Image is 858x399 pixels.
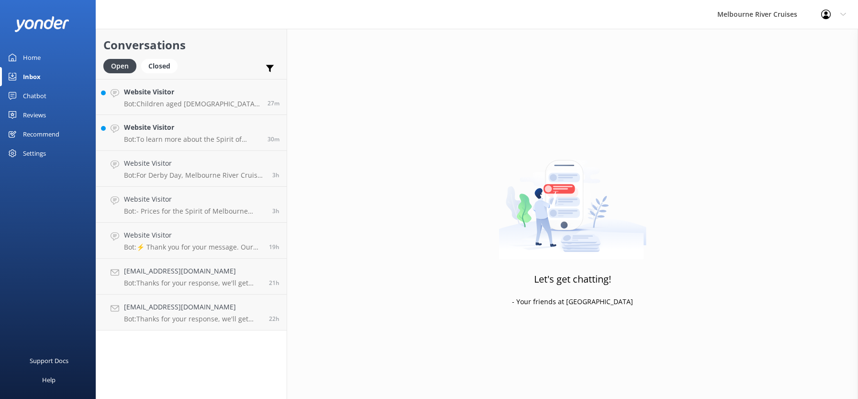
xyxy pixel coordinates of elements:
h4: Website Visitor [124,230,262,240]
a: Open [103,60,141,71]
a: [EMAIL_ADDRESS][DOMAIN_NAME]Bot:Thanks for your response, we'll get back to you as soon as we can... [96,295,287,331]
h2: Conversations [103,36,279,54]
div: Home [23,48,41,67]
div: Closed [141,59,178,73]
h4: Website Visitor [124,158,265,169]
h4: [EMAIL_ADDRESS][DOMAIN_NAME] [124,302,262,312]
h4: Website Visitor [124,87,260,97]
p: Bot: Thanks for your response, we'll get back to you as soon as we can during opening hours. [124,279,262,287]
img: yonder-white-logo.png [14,16,69,32]
div: Reviews [23,105,46,125]
p: Bot: For Derby Day, Melbourne River Cruises offers a Water Taxi service that provides a return jo... [124,171,265,180]
span: Oct 02 2025 05:12pm (UTC +10:00) Australia/Sydney [269,315,279,323]
img: artwork of a man stealing a conversation from at giant smartphone [499,140,646,260]
span: Oct 03 2025 11:21am (UTC +10:00) Australia/Sydney [272,171,279,179]
h4: Website Visitor [124,194,265,205]
a: Closed [141,60,182,71]
a: Website VisitorBot:To learn more about the Spirit of Melbourne Lunch Cruise and make a booking, p... [96,115,287,151]
p: Bot: To learn more about the Spirit of Melbourne Lunch Cruise and make a booking, please visit [U... [124,135,260,144]
p: Bot: Thanks for your response, we'll get back to you as soon as we can during opening hours. [124,315,262,323]
span: Oct 03 2025 02:43pm (UTC +10:00) Australia/Sydney [267,135,279,143]
span: Oct 03 2025 11:14am (UTC +10:00) Australia/Sydney [272,207,279,215]
div: Settings [23,144,46,163]
div: Help [42,370,56,389]
div: Open [103,59,136,73]
span: Oct 02 2025 05:33pm (UTC +10:00) Australia/Sydney [269,279,279,287]
a: Website VisitorBot:- Prices for the Spirit of Melbourne Dinner Cruise start from $195 for adults,... [96,187,287,223]
div: Chatbot [23,86,46,105]
p: Bot: - Prices for the Spirit of Melbourne Dinner Cruise start from $195 for adults, $120 for teen... [124,207,265,216]
span: Oct 02 2025 07:52pm (UTC +10:00) Australia/Sydney [269,243,279,251]
div: Inbox [23,67,41,86]
h4: [EMAIL_ADDRESS][DOMAIN_NAME] [124,266,262,276]
div: Support Docs [30,351,68,370]
a: Website VisitorBot:Children aged [DEMOGRAPHIC_DATA] years qualify for child fares, and kids under... [96,79,287,115]
a: [EMAIL_ADDRESS][DOMAIN_NAME]Bot:Thanks for your response, we'll get back to you as soon as we can... [96,259,287,295]
h3: Let's get chatting! [534,272,611,287]
a: Website VisitorBot:⚡ Thank you for your message. Our office hours are Mon - Fri 9.30am - 5pm. We'... [96,223,287,259]
span: Oct 03 2025 02:46pm (UTC +10:00) Australia/Sydney [267,99,279,107]
div: Recommend [23,125,59,144]
p: Bot: Children aged [DEMOGRAPHIC_DATA] years qualify for child fares, and kids under 2 can travel ... [124,100,260,108]
p: - Your friends at [GEOGRAPHIC_DATA] [512,296,633,307]
h4: Website Visitor [124,122,260,133]
a: Website VisitorBot:For Derby Day, Melbourne River Cruises offers a Water Taxi service that provid... [96,151,287,187]
p: Bot: ⚡ Thank you for your message. Our office hours are Mon - Fri 9.30am - 5pm. We'll get back to... [124,243,262,251]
